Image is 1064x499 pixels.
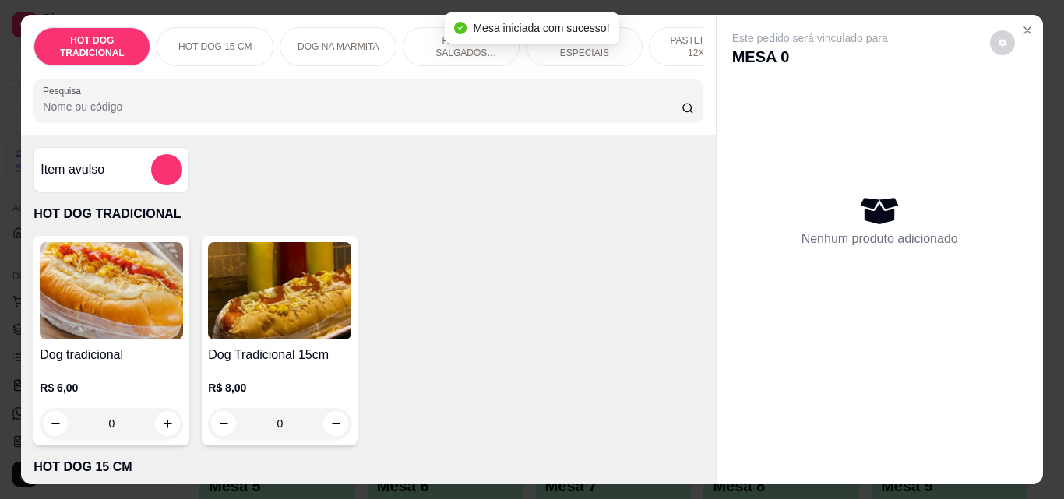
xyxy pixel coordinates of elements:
button: decrease-product-quantity [43,411,68,436]
span: check-circle [454,22,467,34]
span: Mesa iniciada com sucesso! [473,22,609,34]
p: Este pedido será vinculado para [732,30,888,46]
p: R$ 6,00 [40,380,183,395]
button: Close [1015,18,1040,43]
button: increase-product-quantity [323,411,348,436]
h4: Item avulso [41,160,104,179]
p: HOT DOG TRADICIONAL [47,34,137,59]
button: decrease-product-quantity [990,30,1015,55]
p: PASTEIS DOCES 12X20cm [662,34,752,59]
p: PASTEIS ESPECIAIS [539,34,629,59]
h4: Dog tradicional [40,346,183,364]
p: Nenhum produto adicionado [802,230,958,248]
p: PASTEIS SALGADOS 12X20cm [416,34,506,59]
img: product-image [40,242,183,339]
h4: Dog Tradicional 15cm [208,346,351,364]
p: HOT DOG 15 CM [178,40,252,53]
label: Pesquisa [43,84,86,97]
p: HOT DOG 15 CM [33,458,703,476]
button: increase-product-quantity [155,411,180,436]
button: add-separate-item [151,154,182,185]
input: Pesquisa [43,99,682,114]
p: HOT DOG TRADICIONAL [33,205,703,223]
p: DOG NA MARMITA [298,40,379,53]
p: R$ 8,00 [208,380,351,395]
img: product-image [208,242,351,339]
button: decrease-product-quantity [211,411,236,436]
p: MESA 0 [732,46,888,68]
